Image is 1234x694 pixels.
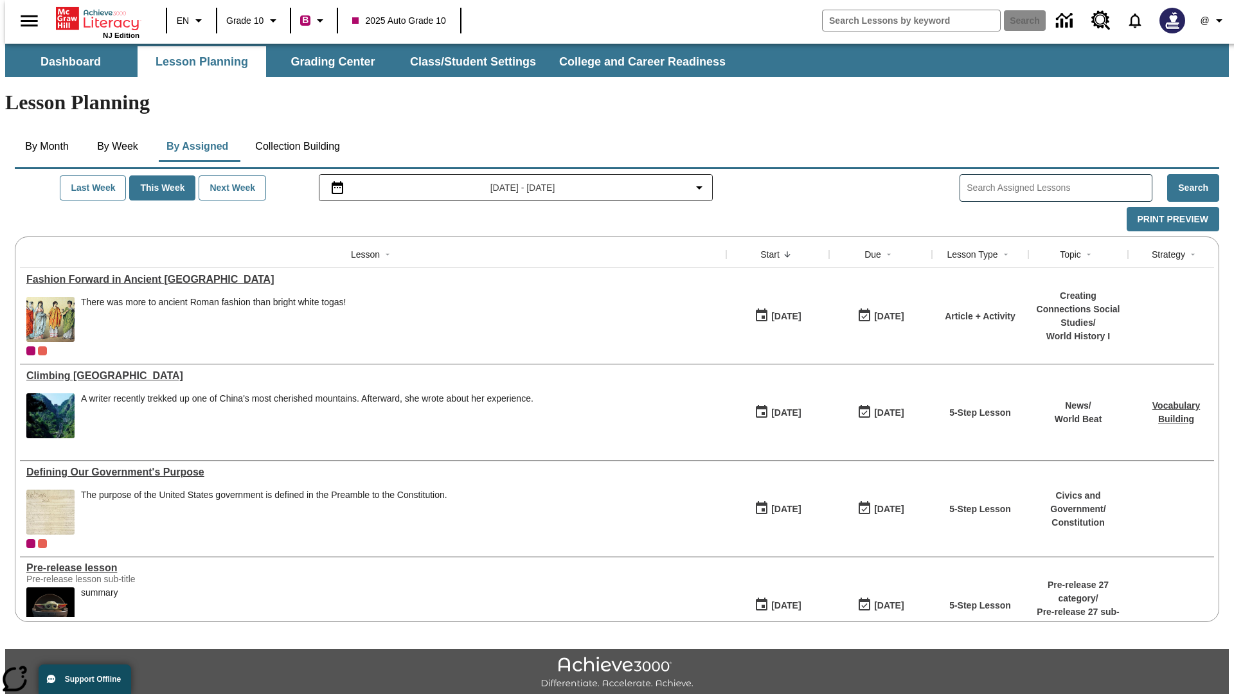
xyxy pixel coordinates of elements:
[81,587,118,632] div: summary
[352,14,445,28] span: 2025 Auto Grade 10
[81,297,346,308] div: There was more to ancient Roman fashion than bright white togas!
[26,490,75,535] img: This historic document written in calligraphic script on aged parchment, is the Preamble of the C...
[549,46,736,77] button: College and Career Readiness
[1035,330,1122,343] p: World History I
[881,247,897,262] button: Sort
[541,657,693,690] img: Achieve3000 Differentiate Accelerate Achieve
[81,587,118,598] div: summary
[245,131,350,162] button: Collection Building
[5,91,1229,114] h1: Lesson Planning
[351,248,380,261] div: Lesson
[81,297,346,342] div: There was more to ancient Roman fashion than bright white togas!
[853,593,908,618] button: 01/25/26: Last day the lesson can be accessed
[1193,9,1234,32] button: Profile/Settings
[5,46,737,77] div: SubNavbar
[26,346,35,355] div: Current Class
[780,247,795,262] button: Sort
[15,131,79,162] button: By Month
[26,539,35,548] div: Current Class
[177,14,189,28] span: EN
[1152,4,1193,37] button: Select a new avatar
[295,9,333,32] button: Boost Class color is violet red. Change class color
[26,297,75,342] img: Illustration showing ancient Roman women wearing clothing in different styles and colors
[156,131,238,162] button: By Assigned
[325,180,708,195] button: Select the date range menu item
[771,308,801,325] div: [DATE]
[103,31,139,39] span: NJ Edition
[26,370,720,382] div: Climbing Mount Tai
[1152,248,1185,261] div: Strategy
[853,497,908,521] button: 03/31/26: Last day the lesson can be accessed
[26,274,720,285] a: Fashion Forward in Ancient Rome, Lessons
[1055,413,1102,426] p: World Beat
[199,175,266,200] button: Next Week
[171,9,212,32] button: Language: EN, Select a language
[226,14,264,28] span: Grade 10
[81,490,447,535] div: The purpose of the United States government is defined in the Preamble to the Constitution.
[750,304,805,328] button: 09/08/25: First time the lesson was available
[1035,489,1122,516] p: Civics and Government /
[26,574,219,584] div: Pre-release lesson sub-title
[853,400,908,425] button: 06/30/26: Last day the lesson can be accessed
[874,598,904,614] div: [DATE]
[26,274,720,285] div: Fashion Forward in Ancient Rome
[5,44,1229,77] div: SubNavbar
[26,467,720,478] div: Defining Our Government's Purpose
[26,467,720,478] a: Defining Our Government's Purpose, Lessons
[750,497,805,521] button: 07/01/25: First time the lesson was available
[771,598,801,614] div: [DATE]
[26,562,720,574] div: Pre-release lesson
[380,247,395,262] button: Sort
[1200,14,1209,28] span: @
[85,131,150,162] button: By Week
[1084,3,1118,38] a: Resource Center, Will open in new tab
[947,248,997,261] div: Lesson Type
[750,400,805,425] button: 07/22/25: First time the lesson was available
[138,46,266,77] button: Lesson Planning
[967,179,1152,197] input: Search Assigned Lessons
[1035,605,1122,632] p: Pre-release 27 sub-category
[1060,248,1081,261] div: Topic
[56,4,139,39] div: Home
[10,2,48,40] button: Open side menu
[864,248,881,261] div: Due
[1055,399,1102,413] p: News /
[81,393,533,404] div: A writer recently trekked up one of China's most cherished mountains. Afterward, she wrote about ...
[56,6,139,31] a: Home
[874,405,904,421] div: [DATE]
[81,393,533,438] div: A writer recently trekked up one of China's most cherished mountains. Afterward, she wrote about ...
[823,10,1000,31] input: search field
[1159,8,1185,33] img: Avatar
[949,599,1011,612] p: 5-Step Lesson
[60,175,126,200] button: Last Week
[269,46,397,77] button: Grading Center
[81,490,447,501] div: The purpose of the United States government is defined in the Preamble to the Constitution.
[874,501,904,517] div: [DATE]
[1185,247,1201,262] button: Sort
[129,175,195,200] button: This Week
[490,181,555,195] span: [DATE] - [DATE]
[692,180,707,195] svg: Collapse Date Range Filter
[38,346,47,355] span: OL 2025 Auto Grade 11
[1035,516,1122,529] p: Constitution
[1048,3,1084,39] a: Data Center
[750,593,805,618] button: 01/22/25: First time the lesson was available
[26,370,720,382] a: Climbing Mount Tai, Lessons
[400,46,546,77] button: Class/Student Settings
[1081,247,1096,262] button: Sort
[1127,207,1219,232] button: Print Preview
[1035,578,1122,605] p: Pre-release 27 category /
[38,539,47,548] div: OL 2025 Auto Grade 11
[771,405,801,421] div: [DATE]
[853,304,908,328] button: 09/08/25: Last day the lesson can be accessed
[1035,289,1122,330] p: Creating Connections Social Studies /
[760,248,780,261] div: Start
[949,406,1011,420] p: 5-Step Lesson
